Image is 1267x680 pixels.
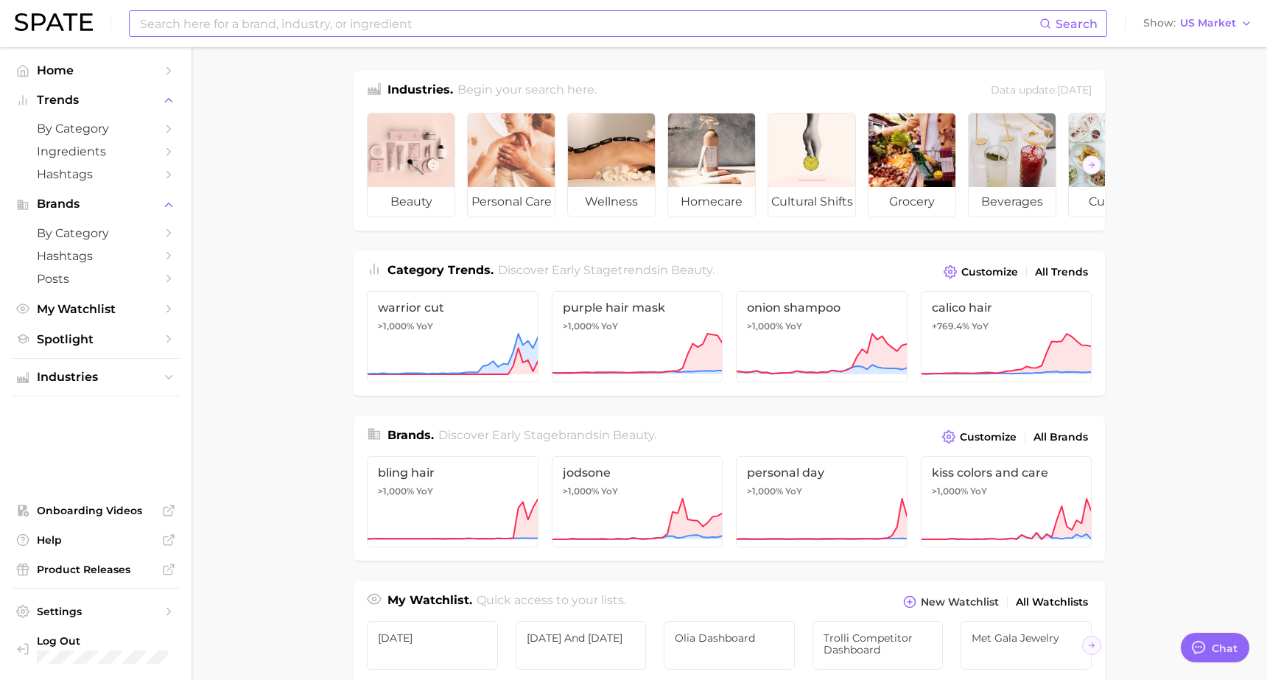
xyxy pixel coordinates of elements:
[367,113,455,217] a: beauty
[563,486,599,497] span: >1,000%
[378,632,487,644] span: [DATE]
[387,263,494,277] span: Category Trends .
[37,302,155,316] span: My Watchlist
[991,81,1092,101] div: Data update: [DATE]
[961,266,1018,278] span: Customize
[921,456,1092,547] a: kiss colors and care>1,000% YoY
[563,301,712,315] span: purple hair mask
[12,245,180,267] a: Hashtags
[37,634,197,648] span: Log Out
[438,428,656,442] span: Discover Early Stage brands in .
[972,320,989,332] span: YoY
[1082,155,1101,175] button: Scroll Right
[601,486,618,497] span: YoY
[378,466,527,480] span: bling hair
[527,632,636,644] span: [DATE] and [DATE]
[667,113,756,217] a: homecare
[969,187,1056,217] span: beverages
[12,140,180,163] a: Ingredients
[37,563,155,576] span: Product Releases
[12,500,180,522] a: Onboarding Videos
[516,621,647,670] a: [DATE] and [DATE]
[664,621,795,670] a: Olia Dashboard
[552,291,723,382] a: purple hair mask>1,000% YoY
[37,63,155,77] span: Home
[921,596,999,609] span: New Watchlist
[12,59,180,82] a: Home
[15,13,93,31] img: SPATE
[1016,596,1088,609] span: All Watchlists
[468,187,555,217] span: personal care
[972,632,1081,644] span: Met Gala Jewelry
[785,320,802,332] span: YoY
[1068,113,1157,217] a: culinary
[12,529,180,551] a: Help
[932,320,969,332] span: +769.4%
[387,81,453,101] h1: Industries.
[498,263,715,277] span: Discover Early Stage trends in .
[37,122,155,136] span: by Category
[938,427,1020,447] button: Customize
[378,301,527,315] span: warrior cut
[824,632,933,656] span: Trolli Competitor Dashboard
[416,320,433,332] span: YoY
[1030,427,1092,447] a: All Brands
[368,187,454,217] span: beauty
[567,113,656,217] a: wellness
[37,504,155,517] span: Onboarding Videos
[37,167,155,181] span: Hashtags
[12,117,180,140] a: by Category
[1012,592,1092,612] a: All Watchlists
[12,193,180,215] button: Brands
[1143,19,1176,27] span: Show
[747,301,896,315] span: onion shampoo
[671,263,712,277] span: beauty
[1031,262,1092,282] a: All Trends
[932,301,1081,315] span: calico hair
[747,486,783,497] span: >1,000%
[367,456,538,547] a: bling hair>1,000% YoY
[378,320,414,332] span: >1,000%
[367,291,538,382] a: warrior cut>1,000% YoY
[1035,266,1088,278] span: All Trends
[467,113,555,217] a: personal care
[921,291,1092,382] a: calico hair+769.4% YoY
[457,81,597,101] h2: Begin your search here.
[613,428,654,442] span: beauty
[1180,19,1236,27] span: US Market
[1082,636,1101,655] button: Scroll Right
[37,94,155,107] span: Trends
[477,592,626,612] h2: Quick access to your lists.
[961,621,1092,670] a: Met Gala Jewelry
[1069,187,1156,217] span: culinary
[568,187,655,217] span: wellness
[37,332,155,346] span: Spotlight
[868,187,955,217] span: grocery
[736,291,908,382] a: onion shampoo>1,000% YoY
[675,632,784,644] span: Olia Dashboard
[12,328,180,351] a: Spotlight
[12,630,180,668] a: Log out. Currently logged in with e-mail marissa.callender@digitas.com.
[940,262,1022,282] button: Customize
[563,466,712,480] span: jodsone
[12,163,180,186] a: Hashtags
[367,621,498,670] a: [DATE]
[552,456,723,547] a: jodsone>1,000% YoY
[37,371,155,384] span: Industries
[37,226,155,240] span: by Category
[37,533,155,547] span: Help
[970,486,987,497] span: YoY
[736,456,908,547] a: personal day>1,000% YoY
[813,621,944,670] a: Trolli Competitor Dashboard
[747,466,896,480] span: personal day
[1033,431,1088,444] span: All Brands
[12,298,180,320] a: My Watchlist
[1056,17,1098,31] span: Search
[387,592,472,612] h1: My Watchlist.
[12,222,180,245] a: by Category
[968,113,1056,217] a: beverages
[138,11,1039,36] input: Search here for a brand, industry, or ingredient
[378,486,414,497] span: >1,000%
[668,187,755,217] span: homecare
[960,431,1017,444] span: Customize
